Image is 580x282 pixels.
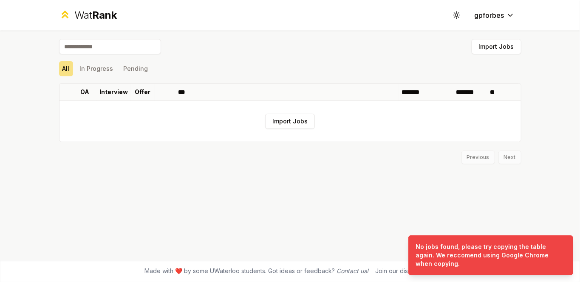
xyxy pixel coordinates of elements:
div: No jobs found, please try copying the table again. We reccomend using Google Chrome when copying. [416,243,563,268]
a: Contact us! [337,267,368,274]
a: WatRank [59,8,117,22]
button: Pending [120,61,152,76]
button: Import Jobs [265,114,315,129]
p: OA [80,88,89,96]
button: Import Jobs [472,39,521,54]
div: Join our discord! [375,267,422,275]
span: Rank [92,9,117,21]
p: Interview [99,88,128,96]
button: In Progress [76,61,117,76]
div: Wat [74,8,117,22]
span: gpforbes [475,10,504,20]
button: All [59,61,73,76]
button: gpforbes [468,8,521,23]
span: Made with ❤️ by some UWaterloo students. Got ideas or feedback? [144,267,368,275]
p: Offer [135,88,150,96]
